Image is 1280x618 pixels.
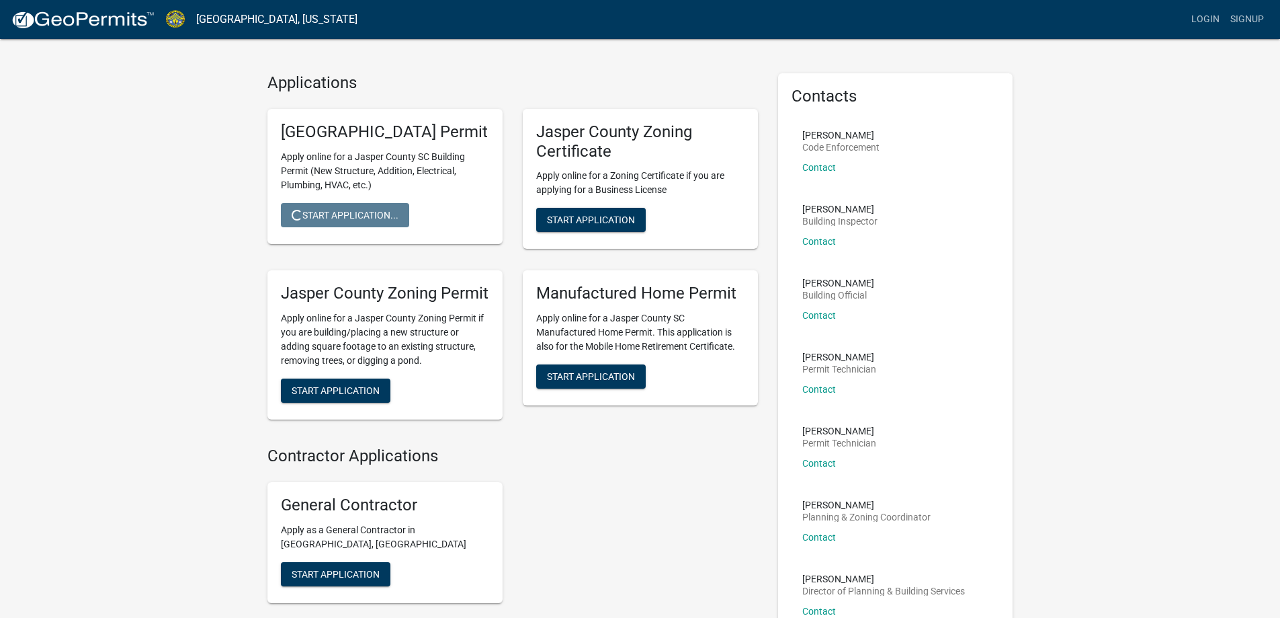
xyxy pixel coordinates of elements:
h5: Jasper County Zoning Permit [281,284,489,303]
button: Start Application... [281,203,409,227]
p: [PERSON_NAME] [802,204,878,214]
span: Start Application [292,385,380,396]
span: Start Application... [292,209,398,220]
p: Apply online for a Jasper County Zoning Permit if you are building/placing a new structure or add... [281,311,489,368]
p: [PERSON_NAME] [802,278,874,288]
p: [PERSON_NAME] [802,500,931,510]
p: Apply online for a Jasper County SC Building Permit (New Structure, Addition, Electrical, Plumbin... [281,150,489,192]
h5: Jasper County Zoning Certificate [536,122,744,161]
h5: [GEOGRAPHIC_DATA] Permit [281,122,489,142]
a: Signup [1225,7,1269,32]
a: Contact [802,606,836,617]
p: [PERSON_NAME] [802,130,880,140]
p: Apply online for a Jasper County SC Manufactured Home Permit. This application is also for the Mo... [536,311,744,354]
p: Apply as a General Contractor in [GEOGRAPHIC_DATA], [GEOGRAPHIC_DATA] [281,523,489,551]
img: Jasper County, South Carolina [165,10,185,28]
p: [PERSON_NAME] [802,426,876,436]
p: Planning & Zoning Coordinator [802,512,931,522]
h5: Manufactured Home Permit [536,284,744,303]
p: [PERSON_NAME] [802,574,965,584]
a: Login [1186,7,1225,32]
wm-workflow-list-section: Contractor Applications [267,447,758,614]
h4: Applications [267,73,758,93]
a: Contact [802,532,836,543]
button: Start Application [281,562,390,586]
a: Contact [802,384,836,395]
span: Start Application [547,371,635,382]
a: Contact [802,458,836,469]
span: Start Application [292,568,380,579]
a: Contact [802,236,836,247]
p: Permit Technician [802,364,876,374]
h5: Contacts [792,87,1000,106]
a: [GEOGRAPHIC_DATA], [US_STATE] [196,8,357,31]
wm-workflow-list-section: Applications [267,73,758,430]
p: Building Inspector [802,217,878,226]
button: Start Application [281,379,390,403]
h4: Contractor Applications [267,447,758,466]
p: [PERSON_NAME] [802,352,876,362]
p: Code Enforcement [802,143,880,152]
button: Start Application [536,208,646,232]
a: Contact [802,162,836,173]
p: Permit Technician [802,438,876,448]
span: Start Application [547,215,635,225]
p: Director of Planning & Building Services [802,586,965,596]
button: Start Application [536,364,646,389]
a: Contact [802,310,836,321]
p: Building Official [802,291,874,300]
h5: General Contractor [281,496,489,515]
p: Apply online for a Zoning Certificate if you are applying for a Business License [536,169,744,197]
